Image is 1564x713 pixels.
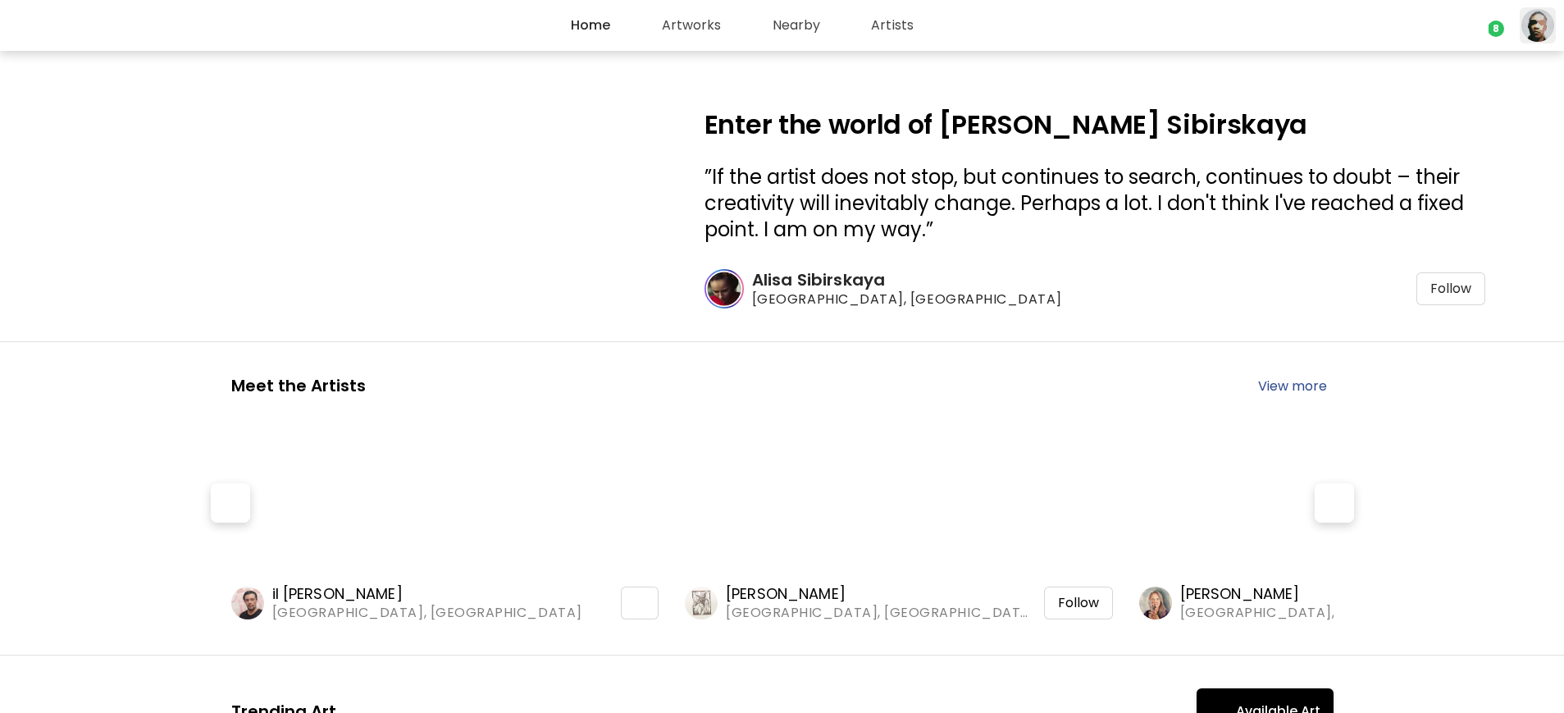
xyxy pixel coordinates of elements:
[1180,604,1486,622] span: [GEOGRAPHIC_DATA], [GEOGRAPHIC_DATA]
[572,16,645,35] a: Home
[272,604,582,622] span: [GEOGRAPHIC_DATA], [GEOGRAPHIC_DATA]
[231,375,366,396] h5: Meet the Artists
[1058,595,1099,611] span: Follow
[1475,11,1503,39] button: bellIcon8
[726,584,1032,604] h6: [PERSON_NAME]
[704,164,1485,243] h3: ” ”
[507,419,659,571] img: https://cdn.kaleido.art/CDN/Artwork/113552/Thumbnail/medium.webp?updated=500807
[662,16,756,35] a: Artworks
[231,419,383,571] img: https://cdn.kaleido.art/CDN/Artwork/175852/Thumbnail/large.webp?updated=779396
[1430,281,1471,297] span: Follow
[369,419,521,571] img: https://cdn.kaleido.art/CDN/Artwork/174893/Thumbnail/medium.webp?updated=775515
[1246,376,1334,396] a: View more
[800,19,849,32] h6: Nearby
[1439,16,1459,35] img: chatIcon
[1139,419,1291,571] img: https://cdn.kaleido.art/CDN/Artwork/172931/Thumbnail/large.webp?updated=766861
[704,112,1485,138] h2: Enter the world of [PERSON_NAME] Sibirskaya
[773,16,855,35] a: Nearby
[231,416,659,622] a: https://cdn.kaleido.art/CDN/Artwork/175852/Thumbnail/large.webp?updated=779396https://cdn.kaleido...
[600,19,639,32] h6: Home
[1400,16,1420,35] img: cart
[752,269,1088,290] h6: Alisa Sibirskaya
[632,595,648,611] img: icon
[752,290,1088,309] span: [GEOGRAPHIC_DATA], [GEOGRAPHIC_DATA]
[704,163,1464,243] span: If the artist does not stop, but continues to search, continues to doubt – their creativity will ...
[1044,587,1113,619] div: Follow
[1480,16,1499,35] img: bellIcon
[1325,493,1344,513] img: Next-button
[221,493,240,513] img: Prev-button
[1416,272,1485,305] div: Follow
[272,584,582,604] h6: il [PERSON_NAME]
[872,16,949,35] a: Artists
[1321,382,1334,391] img: arrow-right
[900,19,942,32] h6: Artists
[211,483,250,523] button: Prev-button
[961,419,1113,571] img: https://cdn.kaleido.art/CDN/Artwork/175838/Thumbnail/medium.webp?updated=779337
[726,604,1032,622] span: [GEOGRAPHIC_DATA], [GEOGRAPHIC_DATA]
[1488,11,1504,27] span: 8
[1180,584,1486,604] h6: [PERSON_NAME]
[704,269,1485,309] a: Alisa Sibirskaya[GEOGRAPHIC_DATA], [GEOGRAPHIC_DATA]Follow
[685,416,1113,622] a: https://cdn.kaleido.art/CDN/Artwork/175841/Thumbnail/large.webp?updated=779348https://cdn.kaleido...
[1315,483,1354,523] button: Next-button
[690,19,750,32] h6: Artworks
[823,419,974,571] img: https://cdn.kaleido.art/CDN/Artwork/175839/Thumbnail/medium.webp?updated=779342
[685,419,837,571] img: https://cdn.kaleido.art/CDN/Artwork/175841/Thumbnail/large.webp?updated=779348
